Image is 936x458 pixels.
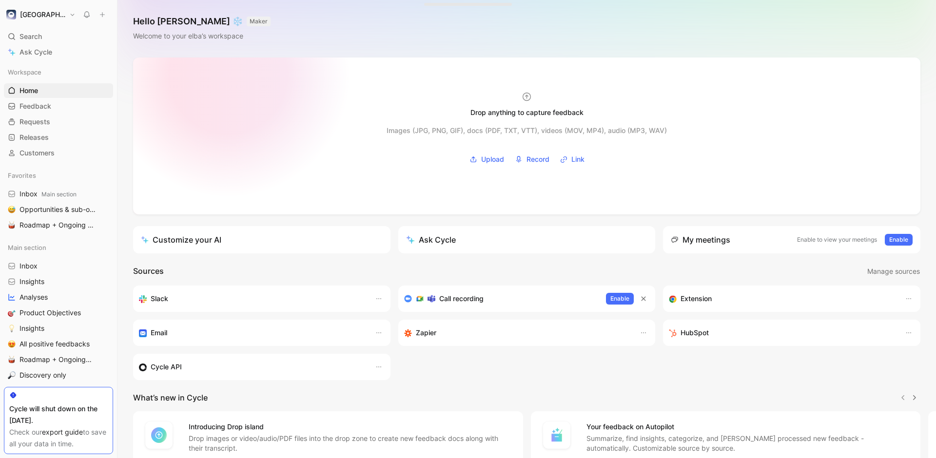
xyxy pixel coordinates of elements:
h3: Email [151,327,167,339]
div: Main section [4,240,113,255]
button: Upload [466,152,507,167]
span: Home [19,86,38,95]
div: Ask Cycle [406,234,456,246]
button: 🥁 [6,354,18,365]
h4: Introducing Drop island [189,421,511,433]
p: Summarize, find insights, categorize, and [PERSON_NAME] processed new feedback - automatically. C... [586,434,909,453]
h3: Zapier [416,327,436,339]
a: 🥁Roadmap + Ongoing Discovery [4,352,113,367]
div: Sync your customers, send feedback and get updates in Slack [139,293,365,305]
img: 😅 [8,206,16,213]
div: Sync customers & send feedback from custom sources. Get inspired by our favorite use case [139,361,365,373]
span: Enable [610,294,629,304]
img: 💡 [8,324,16,332]
span: Customers [19,148,55,158]
div: Main sectionInboxInsightsAnalyses🎯Product Objectives💡Insights😍All positive feedbacks🥁Roadmap + On... [4,240,113,429]
h3: Cycle API [151,361,182,373]
span: Discovery only [19,370,66,380]
span: Upload [481,153,504,165]
h4: Your feedback on Autopilot [586,421,909,433]
button: 🎯 [6,307,18,319]
span: Product Objectives [19,308,81,318]
img: 🥁 [8,221,16,229]
h3: Slack [151,293,168,305]
span: Inbox [19,261,38,271]
button: 💡 [6,323,18,334]
div: Drop anything to capture feedback [470,107,584,118]
div: Capture feedback from anywhere on the web [669,293,895,305]
div: Capture feedback from thousands of sources with Zapier (survey results, recordings, sheets, etc). [404,327,630,339]
h3: Call recording [439,293,484,305]
div: Record & transcribe meetings from Zoom, Meet & Teams. [404,293,599,305]
div: Search [4,29,113,44]
button: elba[GEOGRAPHIC_DATA] [4,8,78,21]
div: Cycle will shut down on the [DATE]. [9,403,108,426]
span: Insights [19,277,44,286]
button: Record [511,152,553,167]
img: elba [6,10,16,19]
a: Analyses [4,290,113,305]
button: 🔎 [6,369,18,381]
h1: Hello [PERSON_NAME] ❄️ [133,16,271,27]
button: 🔌 [6,385,18,397]
a: InboxMain section [4,187,113,201]
a: Inbox [4,259,113,273]
a: 🥁Roadmap + Ongoing Discovery [4,218,113,232]
div: Customize your AI [141,234,221,246]
button: Ask Cycle [398,226,656,253]
span: Manage sources [867,266,920,277]
a: 🔌Integrations requests [4,383,113,398]
button: 🥁 [6,219,18,231]
a: 🎯Product Objectives [4,305,113,320]
button: Enable [885,234,913,246]
h2: Sources [133,265,164,278]
div: My meetings [671,234,730,246]
span: Requests [19,117,50,127]
span: Enable [889,235,908,245]
span: Favorites [8,171,36,180]
span: Main section [41,191,77,198]
span: Insights [19,324,44,333]
span: Roadmap + Ongoing Discovery [19,220,97,230]
span: Roadmap + Ongoing Discovery [19,355,93,364]
h3: Extension [681,293,712,305]
span: Inbox [19,189,77,199]
span: Integrations requests [19,386,87,396]
button: 😍 [6,338,18,350]
button: Manage sources [867,265,920,278]
h2: What’s new in Cycle [133,392,208,403]
img: 🎯 [8,309,16,317]
button: MAKER [247,17,271,26]
img: 🥁 [8,356,16,363]
div: Forward emails to your feedback inbox [139,327,365,339]
span: Workspace [8,67,41,77]
h3: HubSpot [681,327,709,339]
a: 💡Insights [4,321,113,336]
button: 😅 [6,204,18,215]
span: Record [526,153,549,165]
a: Home [4,83,113,98]
a: Releases [4,130,113,145]
a: Insights [4,274,113,289]
a: Feedback [4,99,113,114]
h1: [GEOGRAPHIC_DATA] [20,10,65,19]
span: Releases [19,133,49,142]
span: All positive feedbacks [19,339,90,349]
p: Drop images or video/audio/PDF files into the drop zone to create new feedback docs along with th... [189,434,511,453]
div: Workspace [4,65,113,79]
img: 🔎 [8,371,16,379]
span: Ask Cycle [19,46,52,58]
div: Images (JPG, PNG, GIF), docs (PDF, TXT, VTT), videos (MOV, MP4), audio (MP3, WAV) [387,125,667,136]
a: Requests [4,114,113,129]
a: Customize your AI [133,226,390,253]
a: Ask Cycle [4,45,113,59]
span: Opportunities & sub-opportunities [19,205,98,215]
a: export guide [42,428,83,436]
span: Analyses [19,292,48,302]
a: 😍All positive feedbacks [4,337,113,351]
span: Feedback [19,101,51,111]
a: 🔎Discovery only [4,368,113,382]
a: Customers [4,146,113,160]
div: Welcome to your elba’s workspace [133,30,271,42]
span: Main section [8,243,46,252]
